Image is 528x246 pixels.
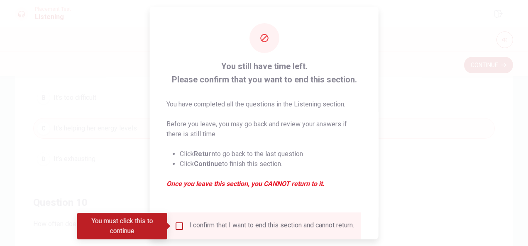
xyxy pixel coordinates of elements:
li: Click to go back to the last question [180,149,362,159]
li: Click to finish this section. [180,159,362,169]
div: You must click this to continue [77,213,167,239]
span: You still have time left. Please confirm that you want to end this section. [166,60,362,86]
strong: Continue [194,160,222,168]
strong: Return [194,150,215,158]
span: You must click this to continue [174,221,184,231]
p: You have completed all the questions in the Listening section. [166,99,362,109]
div: I confirm that I want to end this section and cannot return. [189,221,354,231]
p: Before you leave, you may go back and review your answers if there is still time. [166,119,362,139]
em: Once you leave this section, you CANNOT return to it. [166,179,362,189]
